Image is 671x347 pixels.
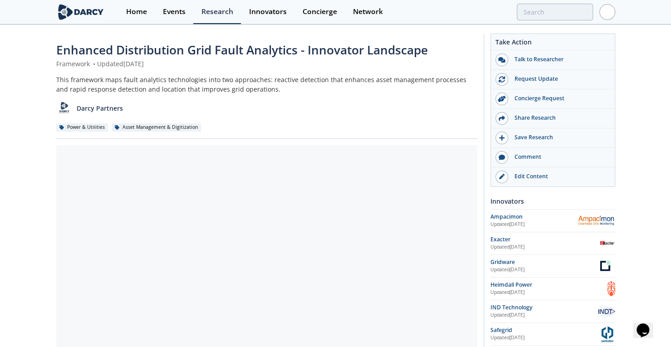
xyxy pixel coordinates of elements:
div: Updated [DATE] [490,312,596,319]
a: Safegrid Updated[DATE] Safegrid [490,326,615,342]
div: Innovators [249,8,287,15]
img: Heimdall Power [607,281,615,297]
img: Exacter [599,235,615,251]
img: Profile [599,4,615,20]
div: Share Research [508,114,610,122]
p: Darcy Partners [77,103,123,113]
div: Heimdall Power [490,281,607,289]
div: Updated [DATE] [490,244,599,251]
input: Advanced Search [517,4,593,20]
div: Home [126,8,147,15]
a: IND Technology Updated[DATE] IND Technology [490,303,615,319]
div: This framework maps fault analytics technologies into two approaches: reactive detection that enh... [56,75,477,94]
img: logo-wide.svg [56,4,106,20]
div: Network [353,8,383,15]
img: Ampacimon [577,213,615,228]
div: Exacter [490,235,599,244]
div: Talk to Researcher [508,55,610,64]
div: Concierge Request [508,94,610,103]
a: Ampacimon Updated[DATE] Ampacimon [490,213,615,229]
div: Gridware [490,258,596,266]
div: Ampacimon [490,213,577,221]
a: Exacter Updated[DATE] Exacter [490,235,615,251]
div: Updated [DATE] [490,334,599,342]
div: Power & Utilities [56,123,108,132]
div: Updated [DATE] [490,221,577,228]
div: Updated [DATE] [490,289,607,296]
img: IND Technology [596,303,615,319]
div: Edit Content [508,172,610,181]
div: IND Technology [490,303,596,312]
div: Concierge [303,8,337,15]
div: Comment [508,153,610,161]
iframe: chat widget [633,311,662,338]
span: • [92,59,97,68]
span: Enhanced Distribution Grid Fault Analytics - Innovator Landscape [56,42,428,58]
div: Request Update [508,75,610,83]
a: Gridware Updated[DATE] Gridware [490,258,615,274]
a: Edit Content [491,167,615,186]
div: Updated [DATE] [490,266,596,274]
div: Innovators [490,193,615,209]
div: Asset Management & Digitization [112,123,201,132]
div: Save Research [508,133,610,142]
img: Safegrid [599,326,615,342]
a: Heimdall Power Updated[DATE] Heimdall Power [490,281,615,297]
div: Research [201,8,233,15]
div: Take Action [491,37,615,50]
div: Safegrid [490,326,599,334]
div: Events [163,8,186,15]
img: Gridware [596,258,615,274]
div: Framework Updated [DATE] [56,59,477,68]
